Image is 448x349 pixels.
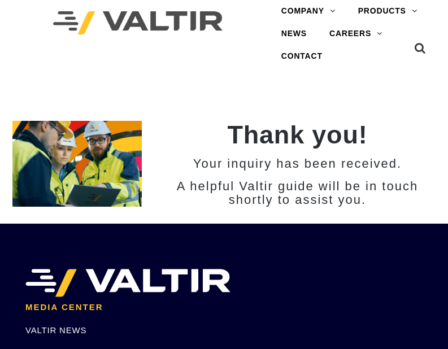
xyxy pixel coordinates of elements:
[25,303,423,312] h2: MEDIA CENTER
[270,45,334,68] a: CONTACT
[318,23,394,45] a: CAREERS
[12,121,142,207] img: 2 Home_Team
[25,325,86,335] a: VALTIR NEWS
[159,157,436,171] h3: Your inquiry has been received.
[53,11,223,34] img: Valtir
[270,23,318,45] a: NEWS
[159,180,436,207] h3: A helpful Valtir guide will be in touch shortly to assist you.
[227,120,367,149] strong: Thank you!
[25,269,230,297] img: VALTIR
